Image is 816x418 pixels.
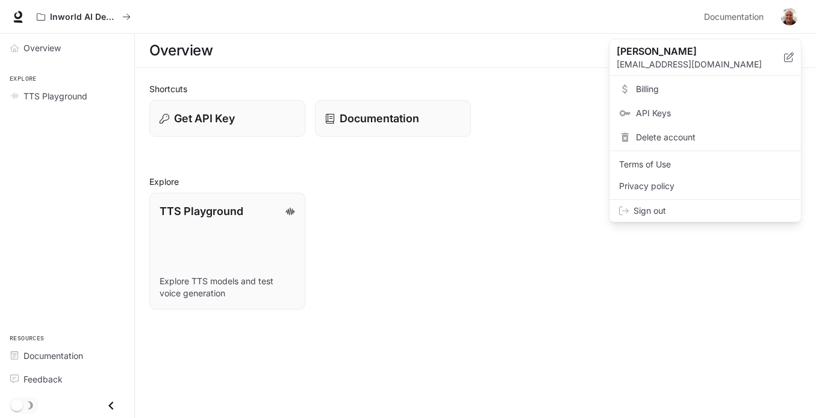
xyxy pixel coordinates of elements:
span: Billing [636,83,791,95]
a: Terms of Use [612,154,799,175]
div: [PERSON_NAME][EMAIL_ADDRESS][DOMAIN_NAME] [609,39,801,76]
span: Delete account [636,131,791,143]
p: [EMAIL_ADDRESS][DOMAIN_NAME] [617,58,784,70]
a: Privacy policy [612,175,799,197]
span: API Keys [636,107,791,119]
p: [PERSON_NAME] [617,44,765,58]
div: Delete account [612,126,799,148]
span: Privacy policy [619,180,791,192]
a: API Keys [612,102,799,124]
span: Terms of Use [619,158,791,170]
a: Billing [612,78,799,100]
div: Sign out [609,200,801,222]
span: Sign out [634,205,791,217]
